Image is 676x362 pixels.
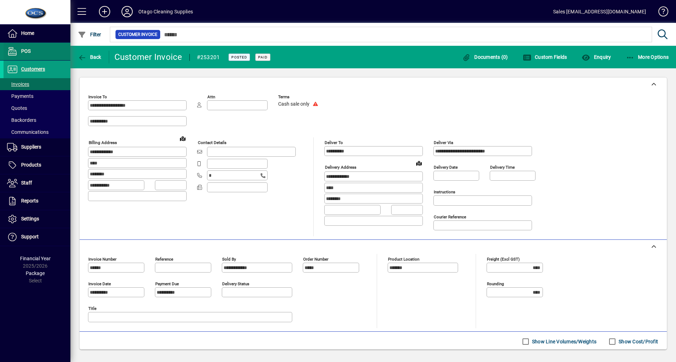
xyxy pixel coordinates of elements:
mat-label: Deliver via [434,140,453,145]
span: Invoices [7,81,29,87]
span: Back [78,54,101,60]
span: Enquiry [582,54,611,60]
mat-label: Delivery time [490,165,515,170]
button: Profile [116,5,138,18]
a: Payments [4,90,70,102]
a: View on map [413,157,425,169]
button: Documents (0) [461,51,510,63]
a: Communications [4,126,70,138]
span: Communications [7,129,49,135]
label: Show Line Volumes/Weights [531,338,596,345]
div: Otago Cleaning Supplies [138,6,193,17]
mat-label: Sold by [222,257,236,262]
div: Sales [EMAIL_ADDRESS][DOMAIN_NAME] [553,6,646,17]
button: Back [76,51,103,63]
mat-label: Instructions [434,189,455,194]
span: Backorders [7,117,36,123]
span: Package [26,270,45,276]
a: Settings [4,210,70,228]
mat-label: Rounding [487,281,504,286]
span: Financial Year [20,256,51,261]
span: Terms [278,95,320,99]
mat-label: Reference [155,257,173,262]
div: #253201 [197,52,220,63]
span: Custom Fields [523,54,567,60]
mat-label: Order number [303,257,328,262]
span: Customers [21,66,45,72]
a: POS [4,43,70,60]
a: View on map [177,133,188,144]
a: Support [4,228,70,246]
span: Posted [231,55,247,60]
mat-label: Invoice number [88,257,117,262]
span: Cash sale only [278,101,309,107]
span: POS [21,48,31,54]
a: Products [4,156,70,174]
span: Settings [21,216,39,221]
mat-label: Freight (excl GST) [487,257,520,262]
div: Customer Invoice [114,51,182,63]
a: Quotes [4,102,70,114]
mat-label: Delivery status [222,281,249,286]
mat-label: Courier Reference [434,214,466,219]
mat-label: Invoice date [88,281,111,286]
button: More Options [624,51,671,63]
a: Reports [4,192,70,210]
a: Staff [4,174,70,192]
span: Filter [78,32,101,37]
mat-label: Invoice To [88,94,107,99]
mat-label: Attn [207,94,215,99]
button: Add [93,5,116,18]
button: Filter [76,28,103,41]
a: Home [4,25,70,42]
span: Quotes [7,105,27,111]
span: Paid [258,55,268,60]
mat-label: Payment due [155,281,179,286]
a: Suppliers [4,138,70,156]
mat-label: Product location [388,257,419,262]
span: Home [21,30,34,36]
span: Customer Invoice [118,31,157,38]
mat-label: Deliver To [325,140,343,145]
mat-label: Delivery date [434,165,458,170]
span: Suppliers [21,144,41,150]
a: Backorders [4,114,70,126]
span: Reports [21,198,38,204]
button: Enquiry [580,51,613,63]
label: Show Cost/Profit [617,338,658,345]
span: Payments [7,93,33,99]
span: More Options [626,54,669,60]
mat-label: Title [88,306,96,311]
a: Invoices [4,78,70,90]
app-page-header-button: Back [70,51,109,63]
span: Support [21,234,39,239]
a: Knowledge Base [653,1,667,24]
span: Staff [21,180,32,186]
span: Products [21,162,41,168]
button: Custom Fields [521,51,569,63]
span: Documents (0) [462,54,508,60]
